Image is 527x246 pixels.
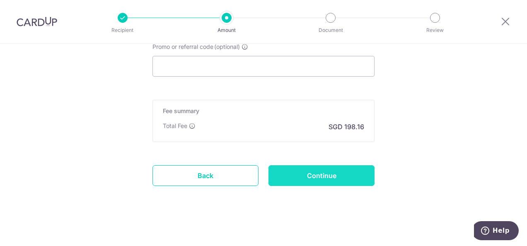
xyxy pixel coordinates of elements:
span: Promo or referral code [152,43,213,51]
p: Recipient [92,26,153,34]
img: CardUp [17,17,57,27]
iframe: Opens a widget where you can find more information [474,221,519,242]
span: (optional) [214,43,240,51]
p: Amount [196,26,257,34]
p: Document [300,26,361,34]
h5: Fee summary [163,107,364,115]
p: SGD 198.16 [329,122,364,132]
p: Review [404,26,466,34]
a: Back [152,165,259,186]
p: Total Fee [163,122,187,130]
input: Continue [268,165,375,186]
